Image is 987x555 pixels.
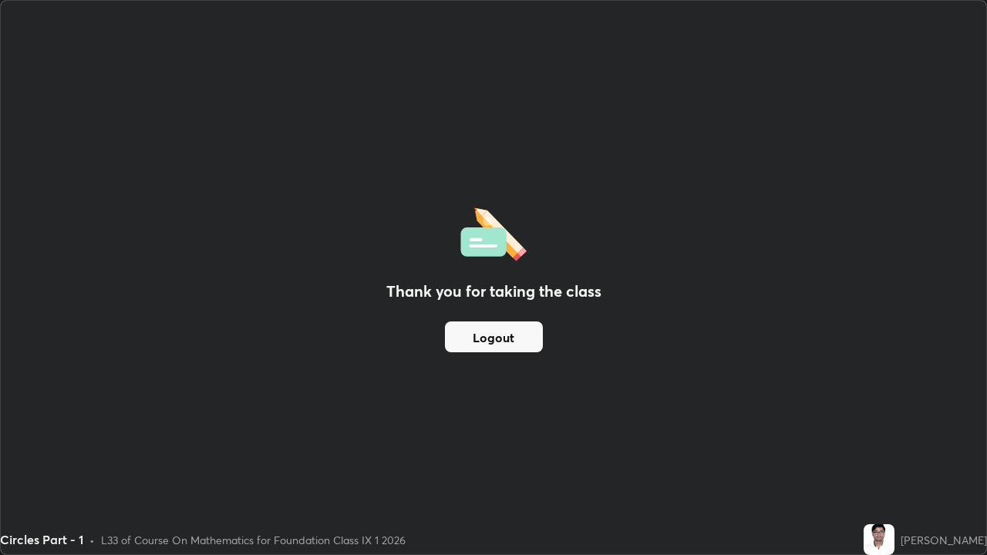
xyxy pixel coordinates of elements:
[386,280,601,303] h2: Thank you for taking the class
[445,321,543,352] button: Logout
[460,203,527,261] img: offlineFeedback.1438e8b3.svg
[89,532,95,548] div: •
[101,532,406,548] div: L33 of Course On Mathematics for Foundation Class IX 1 2026
[864,524,894,555] img: c2357da53e6c4a768a63f5a7834c11d3.jpg
[901,532,987,548] div: [PERSON_NAME]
